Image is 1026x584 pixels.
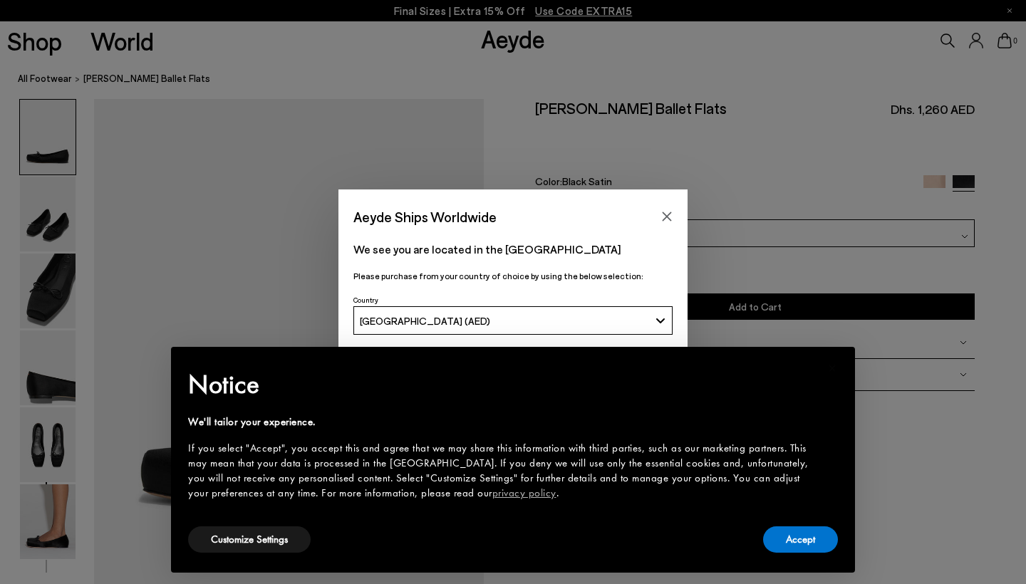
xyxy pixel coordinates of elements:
p: We see you are located in the [GEOGRAPHIC_DATA] [353,241,673,258]
button: Customize Settings [188,526,311,553]
p: Please purchase from your country of choice by using the below selection: [353,269,673,283]
h2: Notice [188,366,815,403]
span: Country [353,296,378,304]
div: If you select "Accept", you accept this and agree that we may share this information with third p... [188,441,815,501]
span: [GEOGRAPHIC_DATA] (AED) [360,315,490,327]
span: Aeyde Ships Worldwide [353,204,497,229]
a: privacy policy [492,486,556,500]
button: Close this notice [815,351,849,385]
button: Accept [763,526,838,553]
button: Close [656,206,678,227]
span: × [828,357,837,379]
div: We'll tailor your experience. [188,414,815,429]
